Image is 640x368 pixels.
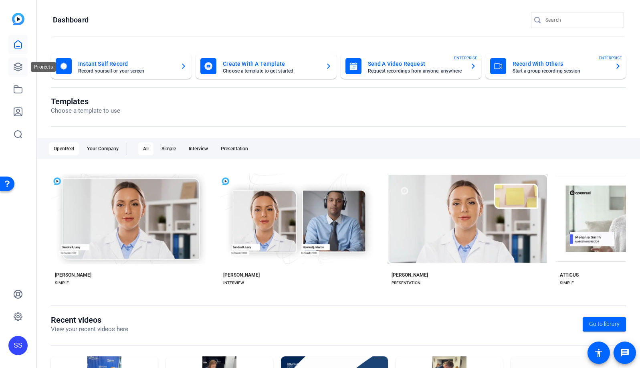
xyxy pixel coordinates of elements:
div: All [138,142,153,155]
input: Search [545,15,618,25]
mat-card-subtitle: Request recordings from anyone, anywhere [368,69,464,73]
div: Projects [31,62,56,72]
div: INTERVIEW [223,280,244,286]
mat-card-title: Create With A Template [223,59,319,69]
div: [PERSON_NAME] [392,272,428,278]
span: ENTERPRISE [599,55,622,61]
div: ATTICUS [560,272,579,278]
button: Instant Self RecordRecord yourself or your screen [51,53,192,79]
p: View your recent videos here [51,325,128,334]
div: Presentation [216,142,253,155]
div: SS [8,336,28,355]
div: [PERSON_NAME] [223,272,260,278]
div: Interview [184,142,213,155]
mat-icon: message [620,348,630,358]
mat-card-subtitle: Start a group recording session [513,69,608,73]
mat-card-subtitle: Choose a template to get started [223,69,319,73]
h1: Recent videos [51,315,128,325]
div: [PERSON_NAME] [55,272,91,278]
mat-card-title: Instant Self Record [78,59,174,69]
span: Go to library [589,320,620,328]
mat-card-title: Record With Others [513,59,608,69]
button: Record With OthersStart a group recording sessionENTERPRISE [485,53,626,79]
img: blue-gradient.svg [12,13,24,25]
div: Simple [157,142,181,155]
div: SIMPLE [560,280,574,286]
a: Go to library [583,317,626,332]
button: Create With A TemplateChoose a template to get started [196,53,336,79]
span: ENTERPRISE [454,55,477,61]
div: SIMPLE [55,280,69,286]
h1: Templates [51,97,120,106]
div: PRESENTATION [392,280,420,286]
div: Your Company [82,142,123,155]
mat-card-title: Send A Video Request [368,59,464,69]
div: OpenReel [49,142,79,155]
p: Choose a template to use [51,106,120,115]
mat-card-subtitle: Record yourself or your screen [78,69,174,73]
button: Send A Video RequestRequest recordings from anyone, anywhereENTERPRISE [341,53,481,79]
mat-icon: accessibility [594,348,604,358]
h1: Dashboard [53,15,89,25]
